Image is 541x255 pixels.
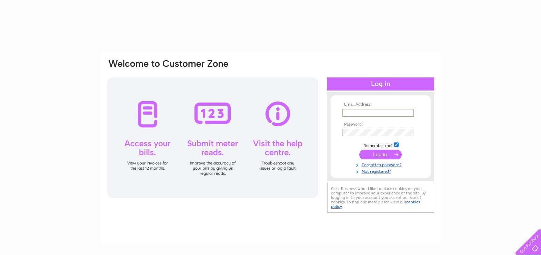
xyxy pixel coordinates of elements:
a: cookies policy [331,200,420,209]
th: Email Address: [341,102,421,107]
a: Not registered? [342,168,421,174]
th: Password: [341,122,421,127]
a: Forgotten password? [342,161,421,168]
div: Clear Business would like to place cookies on your computer to improve your experience of the sit... [327,183,434,213]
td: Remember me? [341,141,421,148]
input: Submit [359,150,402,159]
